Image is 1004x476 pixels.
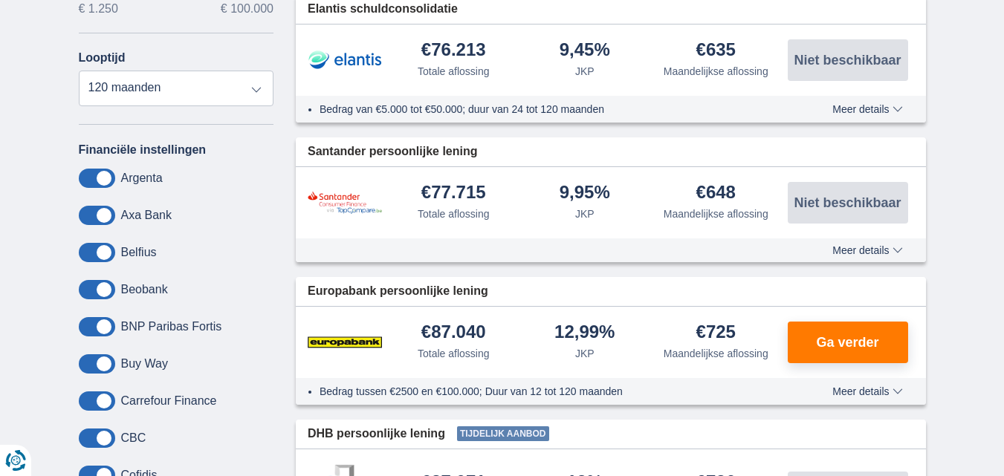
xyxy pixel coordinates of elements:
label: Financiële instellingen [79,143,207,157]
img: product.pl.alt Santander [308,191,382,214]
div: 9,45% [560,41,610,61]
label: CBC [121,431,146,445]
div: Totale aflossing [418,346,490,361]
div: Maandelijkse aflossing [664,206,768,221]
span: Santander persoonlijke lening [308,143,478,160]
div: JKP [575,346,595,361]
li: Bedrag van €5.000 tot €50.000; duur van 24 tot 120 maanden [320,102,778,117]
div: Totale aflossing [418,206,490,221]
span: Tijdelijk aanbod [457,426,549,441]
img: product.pl.alt Europabank [308,324,382,361]
div: €635 [696,41,736,61]
button: Meer details [821,103,913,115]
label: Belfius [121,246,157,259]
div: €648 [696,183,736,203]
span: € 1.250 [79,3,118,15]
label: Beobank [121,283,168,296]
label: Buy Way [121,357,168,371]
span: Niet beschikbaar [794,196,901,209]
div: Maandelijkse aflossing [664,346,768,361]
span: Elantis schuldconsolidatie [308,1,458,18]
label: Argenta [121,172,163,185]
label: BNP Paribas Fortis [121,320,222,333]
span: Meer details [832,386,902,397]
label: Looptijd [79,51,126,65]
div: JKP [575,206,595,221]
div: €76.213 [421,41,486,61]
div: 12,99% [554,323,615,343]
span: Europabank persoonlijke lening [308,283,488,300]
button: Niet beschikbaar [788,39,908,81]
span: Meer details [832,104,902,114]
div: 9,95% [560,183,610,203]
label: Axa Bank [121,209,172,222]
div: €87.040 [421,323,486,343]
div: €725 [696,323,736,343]
button: Ga verder [788,322,908,363]
div: €77.715 [421,183,486,203]
span: Niet beschikbaar [794,53,901,67]
span: € 100.000 [221,3,273,15]
div: Totale aflossing [418,64,490,79]
button: Meer details [821,385,913,397]
span: Meer details [832,245,902,255]
li: Bedrag tussen €2500 en €100.000; Duur van 12 tot 120 maanden [320,384,778,399]
label: Carrefour Finance [121,394,217,408]
span: DHB persoonlijke lening [308,426,445,443]
div: Maandelijkse aflossing [664,64,768,79]
img: product.pl.alt Elantis [308,42,382,79]
span: Ga verder [816,336,878,349]
button: Niet beschikbaar [788,182,908,224]
div: JKP [575,64,595,79]
button: Meer details [821,244,913,256]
